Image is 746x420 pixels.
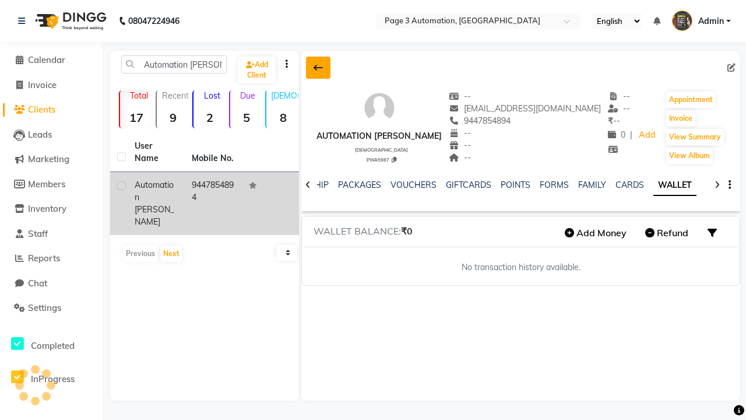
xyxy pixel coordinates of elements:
[28,302,61,313] span: Settings
[449,128,471,138] span: --
[193,110,227,125] strong: 2
[3,128,99,142] a: Leads
[3,202,99,216] a: Inventory
[160,246,182,262] button: Next
[233,90,263,101] p: Due
[3,277,99,290] a: Chat
[362,90,397,125] img: avatar
[390,180,437,190] a: VOUCHERS
[28,79,57,90] span: Invoice
[578,180,606,190] a: FAMILY
[449,91,471,101] span: --
[3,103,99,117] a: Clients
[314,223,413,237] h5: WALLET BALANCE:
[446,180,491,190] a: GIFTCARDS
[3,54,99,67] a: Calendar
[120,110,153,125] strong: 17
[28,178,65,190] span: Members
[266,110,300,125] strong: 8
[608,103,630,114] span: --
[3,153,99,166] a: Marketing
[28,54,65,65] span: Calendar
[157,110,190,125] strong: 9
[135,180,174,227] span: Automation [PERSON_NAME]
[653,175,696,196] a: WALLET
[28,153,69,164] span: Marketing
[449,152,471,163] span: --
[306,57,330,79] div: Back to Client
[28,228,48,239] span: Staff
[615,180,644,190] a: CARDS
[608,116,620,126] span: --
[28,129,52,140] span: Leads
[185,133,242,172] th: Mobile No.
[161,90,190,101] p: Recent
[630,129,632,141] span: |
[559,223,632,243] button: Add Money
[238,57,276,83] a: Add Client
[672,10,692,31] img: Admin
[355,147,408,153] span: [DEMOGRAPHIC_DATA]
[28,253,60,264] span: Reports
[3,178,99,191] a: Members
[608,116,613,126] span: ₹
[304,261,737,274] p: No transaction history available.
[449,116,511,126] span: 9447854894
[271,90,300,101] p: [DEMOGRAPHIC_DATA]
[28,278,47,289] span: Chat
[128,133,185,172] th: User Name
[698,15,724,27] span: Admin
[501,180,530,190] a: POINTS
[3,302,99,315] a: Settings
[338,180,381,190] a: PACKAGES
[449,103,601,114] span: [EMAIL_ADDRESS][DOMAIN_NAME]
[31,340,75,351] span: Completed
[128,5,180,37] b: 08047224946
[28,104,55,115] span: Clients
[401,225,413,237] span: ₹0
[666,129,724,145] button: View Summary
[121,55,227,73] input: Search by Name/Mobile/Email/Code
[3,252,99,265] a: Reports
[30,5,110,37] img: logo
[637,127,657,143] a: Add
[608,91,630,101] span: --
[230,110,263,125] strong: 5
[608,129,625,140] span: 0
[666,92,716,108] button: Appointment
[125,90,153,101] p: Total
[28,203,66,214] span: Inventory
[540,180,569,190] a: FORMS
[185,172,242,235] td: 9447854894
[666,110,695,127] button: Invoice
[666,148,713,164] button: View Album
[3,79,99,92] a: Invoice
[321,155,442,163] div: PWA5987
[31,373,75,384] span: InProgress
[316,130,442,142] div: Automation [PERSON_NAME]
[639,223,694,243] button: Refund
[449,140,471,150] span: --
[3,228,99,241] a: Staff
[198,90,227,101] p: Lost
